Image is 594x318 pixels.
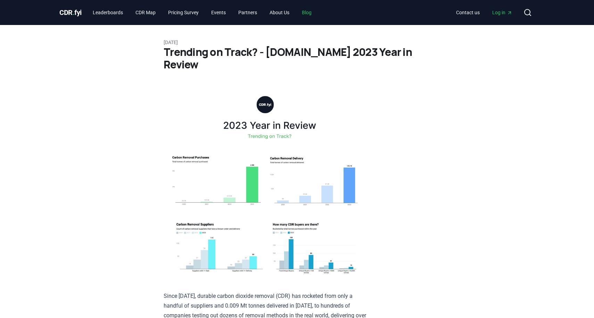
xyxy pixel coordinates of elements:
span: . [73,8,75,17]
nav: Main [451,6,518,19]
span: CDR fyi [59,8,82,17]
span: Log in [492,9,512,16]
p: [DATE] [164,39,430,46]
a: Blog [296,6,317,19]
a: CDR.fyi [59,8,82,17]
a: CDR Map [130,6,161,19]
img: blog post image [164,87,367,280]
a: Contact us [451,6,485,19]
a: Pricing Survey [163,6,204,19]
h1: Trending on Track? - [DOMAIN_NAME] 2023 Year in Review [164,46,430,71]
a: Leaderboards [87,6,129,19]
a: Partners [233,6,263,19]
a: Log in [487,6,518,19]
nav: Main [87,6,317,19]
a: About Us [264,6,295,19]
a: Events [206,6,231,19]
